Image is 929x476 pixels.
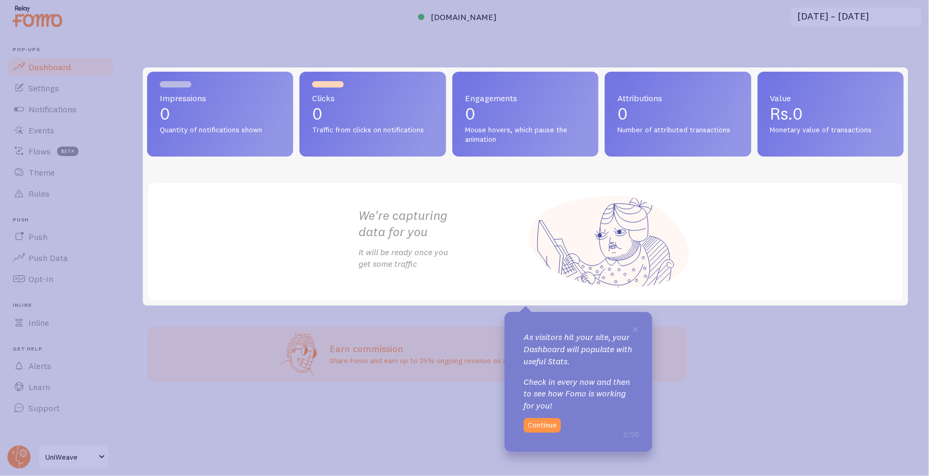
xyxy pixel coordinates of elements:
button: Continue [524,418,561,433]
span: 2/26 [623,429,640,439]
p: Check in every now and then to see how Fomo is working for you! [524,376,633,412]
button: Close Tour [632,325,640,333]
span: × [632,320,640,336]
p: As visitors hit your site, your Dashboard will populate with useful Stats. [524,331,633,367]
